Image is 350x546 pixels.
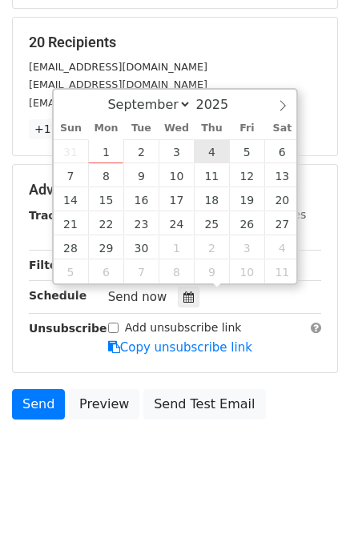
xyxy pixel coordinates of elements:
[159,235,194,259] span: October 1, 2025
[88,123,123,134] span: Mon
[194,259,229,283] span: October 9, 2025
[264,163,300,187] span: September 13, 2025
[29,322,107,335] strong: Unsubscribe
[229,235,264,259] span: October 3, 2025
[54,163,89,187] span: September 7, 2025
[194,211,229,235] span: September 25, 2025
[191,97,249,112] input: Year
[54,123,89,134] span: Sun
[264,235,300,259] span: October 4, 2025
[264,259,300,283] span: October 11, 2025
[125,319,242,336] label: Add unsubscribe link
[29,181,321,199] h5: Advanced
[12,389,65,420] a: Send
[229,259,264,283] span: October 10, 2025
[88,187,123,211] span: September 15, 2025
[159,259,194,283] span: October 8, 2025
[264,187,300,211] span: September 20, 2025
[29,97,207,109] small: [EMAIL_ADDRESS][DOMAIN_NAME]
[123,139,159,163] span: September 2, 2025
[159,123,194,134] span: Wed
[69,389,139,420] a: Preview
[29,61,207,73] small: [EMAIL_ADDRESS][DOMAIN_NAME]
[123,259,159,283] span: October 7, 2025
[194,163,229,187] span: September 11, 2025
[54,235,89,259] span: September 28, 2025
[29,78,207,90] small: [EMAIL_ADDRESS][DOMAIN_NAME]
[264,139,300,163] span: September 6, 2025
[29,34,321,51] h5: 20 Recipients
[88,211,123,235] span: September 22, 2025
[54,259,89,283] span: October 5, 2025
[123,123,159,134] span: Tue
[108,340,252,355] a: Copy unsubscribe link
[54,139,89,163] span: August 31, 2025
[88,235,123,259] span: September 29, 2025
[29,209,82,222] strong: Tracking
[229,187,264,211] span: September 19, 2025
[123,235,159,259] span: September 30, 2025
[194,139,229,163] span: September 4, 2025
[229,163,264,187] span: September 12, 2025
[229,139,264,163] span: September 5, 2025
[159,211,194,235] span: September 24, 2025
[229,211,264,235] span: September 26, 2025
[159,187,194,211] span: September 17, 2025
[29,119,96,139] a: +17 more
[264,123,300,134] span: Sat
[88,259,123,283] span: October 6, 2025
[264,211,300,235] span: September 27, 2025
[270,469,350,546] iframe: Chat Widget
[159,163,194,187] span: September 10, 2025
[54,187,89,211] span: September 14, 2025
[88,139,123,163] span: September 1, 2025
[88,163,123,187] span: September 8, 2025
[229,123,264,134] span: Fri
[123,163,159,187] span: September 9, 2025
[194,235,229,259] span: October 2, 2025
[123,187,159,211] span: September 16, 2025
[194,187,229,211] span: September 18, 2025
[194,123,229,134] span: Thu
[108,290,167,304] span: Send now
[123,211,159,235] span: September 23, 2025
[159,139,194,163] span: September 3, 2025
[29,289,86,302] strong: Schedule
[143,389,265,420] a: Send Test Email
[29,259,70,271] strong: Filters
[54,211,89,235] span: September 21, 2025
